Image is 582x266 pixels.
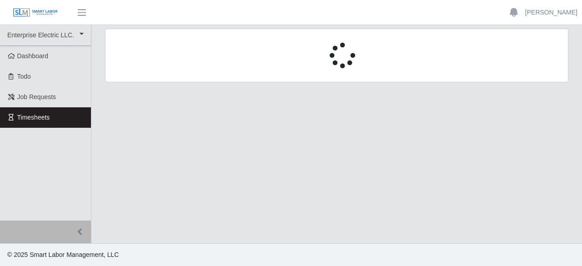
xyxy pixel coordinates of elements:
span: Timesheets [17,114,50,121]
a: [PERSON_NAME] [525,8,577,17]
span: Job Requests [17,93,56,100]
span: Todo [17,73,31,80]
span: Dashboard [17,52,49,60]
span: © 2025 Smart Labor Management, LLC [7,251,119,258]
img: SLM Logo [13,8,58,18]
